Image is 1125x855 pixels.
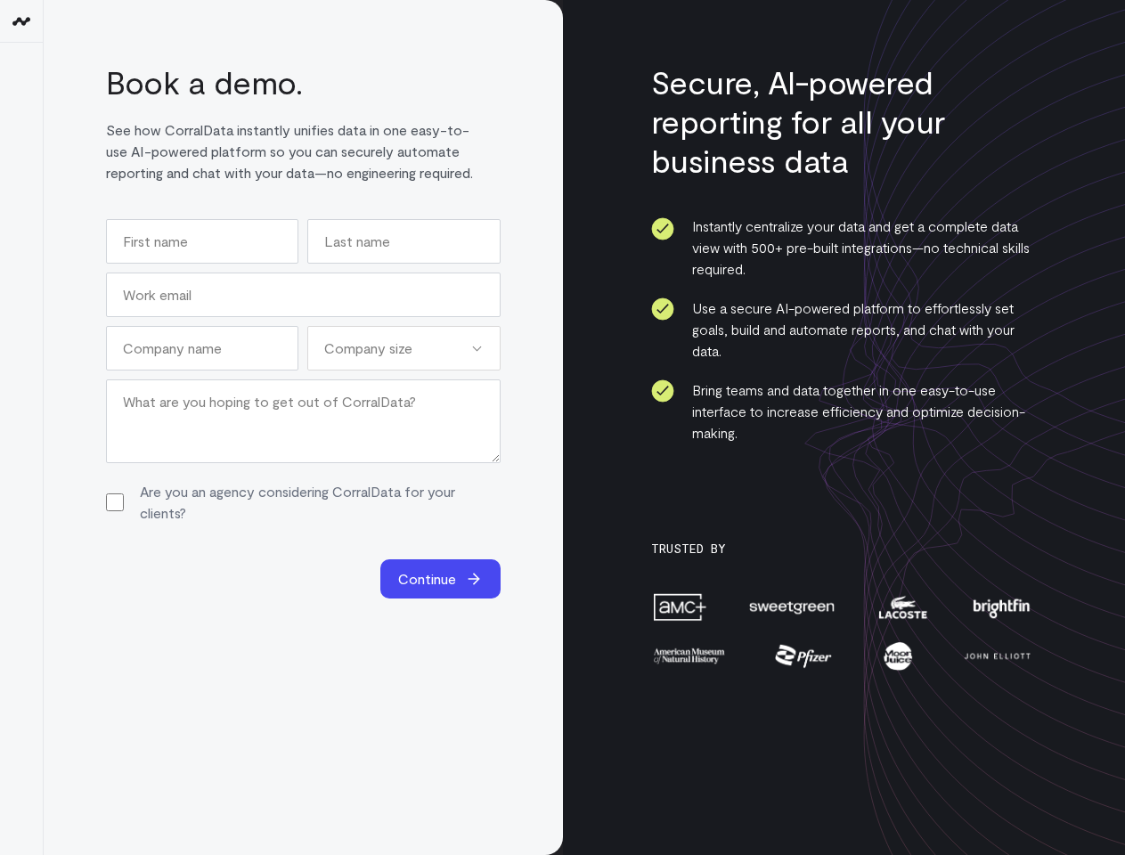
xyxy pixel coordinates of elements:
[106,119,479,183] p: See how CorralData instantly unifies data in one easy-to-use AI-powered platform so you can secur...
[651,541,1034,556] h3: Trusted By
[140,481,501,524] label: Are you an agency considering CorralData for your clients?
[651,216,1034,280] li: Instantly centralize your data and get a complete data view with 500+ pre-built integrations—no t...
[398,568,456,590] span: Continue
[307,219,500,264] input: Last name
[651,62,1038,180] h3: Secure, AI-powered reporting for all your business data
[106,219,298,264] input: First name
[651,379,1034,444] li: Bring teams and data together in one easy-to-use interface to increase efficiency and optimize de...
[106,273,501,317] input: Work email
[106,326,298,370] input: Company name
[106,62,479,102] h1: Book a demo.
[380,559,501,598] button: Continue
[651,297,1034,362] li: Use a secure AI-powered platform to effortlessly set goals, build and automate reports, and chat ...
[307,326,500,370] div: Company size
